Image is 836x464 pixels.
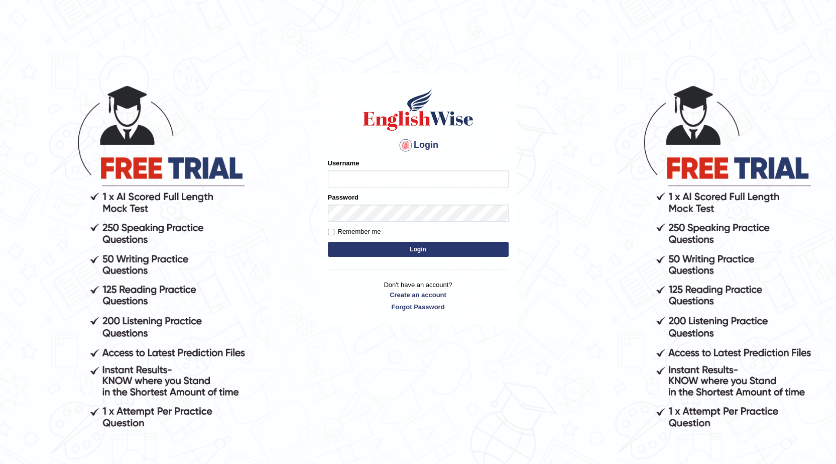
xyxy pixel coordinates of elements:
[328,302,509,312] a: Forgot Password
[328,229,334,235] input: Remember me
[328,158,360,168] label: Username
[328,227,381,237] label: Remember me
[328,280,509,311] p: Don't have an account?
[328,290,509,300] a: Create an account
[328,137,509,153] h4: Login
[328,193,359,202] label: Password
[361,87,475,132] img: Logo of English Wise sign in for intelligent practice with AI
[328,242,509,257] button: Login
